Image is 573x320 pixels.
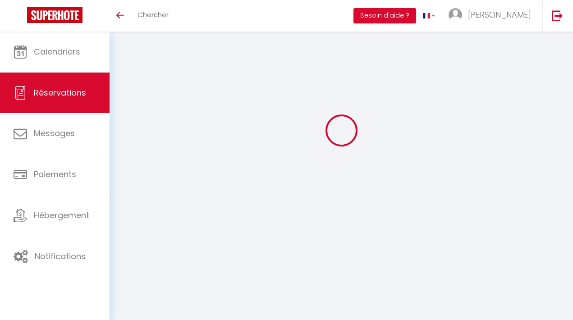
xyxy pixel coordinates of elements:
span: Chercher [138,10,169,19]
span: Messages [34,128,75,139]
img: logout [552,10,563,21]
span: Hébergement [34,210,89,221]
iframe: Chat [535,279,566,313]
span: Notifications [35,251,86,262]
button: Besoin d'aide ? [353,8,416,23]
span: [PERSON_NAME] [468,9,531,20]
span: Calendriers [34,46,80,57]
img: Super Booking [27,7,83,23]
span: Réservations [34,87,86,98]
button: Ouvrir le widget de chat LiveChat [7,4,34,31]
span: Paiements [34,169,76,180]
img: ... [449,8,462,22]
